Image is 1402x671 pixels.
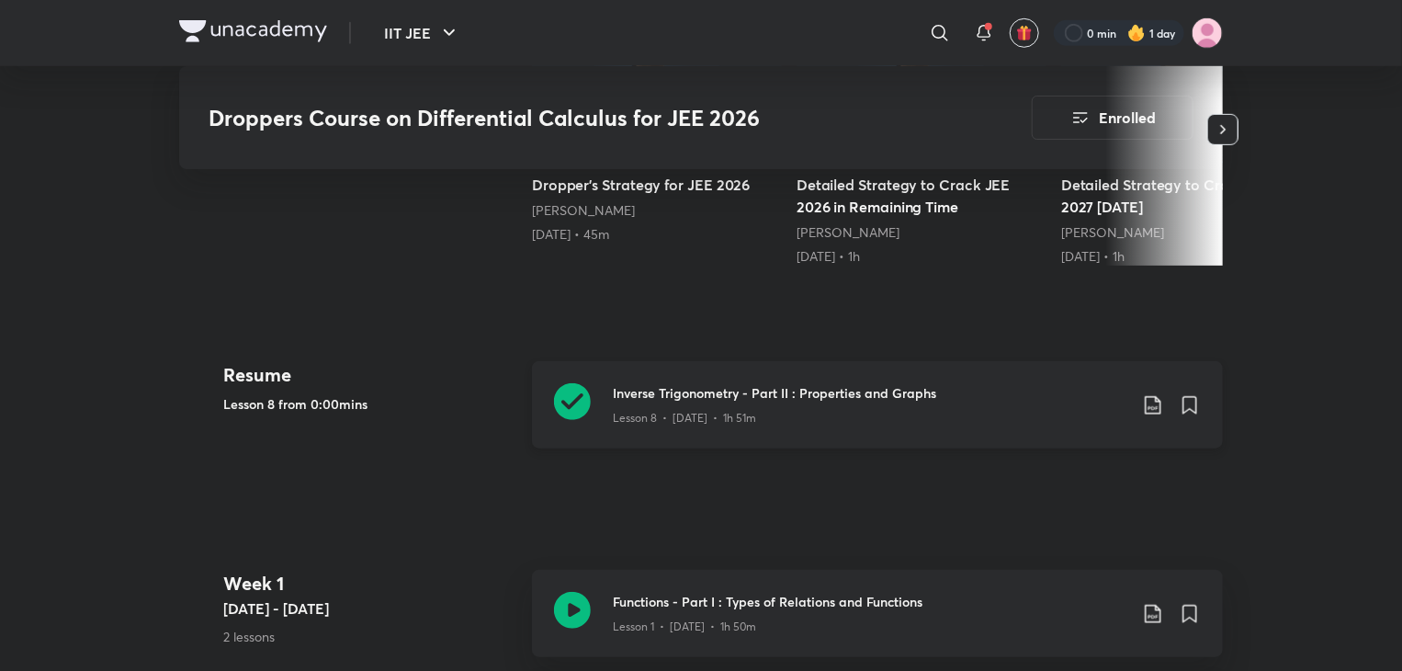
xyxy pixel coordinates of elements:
p: Lesson 1 • [DATE] • 1h 50m [613,619,756,635]
div: Vineet Loomba [532,201,782,220]
div: Vineet Loomba [1061,223,1311,242]
h3: Inverse Trigonometry - Part II : Properties and Graphs [613,383,1127,403]
h5: [DATE] - [DATE] [223,597,517,620]
h4: Resume [223,361,517,389]
h4: Week 1 [223,570,517,597]
button: IIT JEE [373,15,471,51]
h3: Functions - Part I : Types of Relations and Functions [613,592,1127,611]
p: 2 lessons [223,627,517,646]
h5: Dropper's Strategy for JEE 2026 [532,174,782,196]
a: Inverse Trigonometry - Part II : Properties and GraphsLesson 8 • [DATE] • 1h 51m [532,361,1223,471]
img: Adah Patil Patil [1192,17,1223,49]
div: Vineet Loomba [797,223,1046,242]
p: Lesson 8 • [DATE] • 1h 51m [613,410,756,426]
a: [PERSON_NAME] [797,223,899,241]
div: 22nd Mar • 45m [532,225,782,244]
div: 15th Jun • 1h [1061,247,1311,266]
div: 12th Jun • 1h [797,247,1046,266]
button: Enrolled [1032,96,1193,140]
img: avatar [1016,25,1033,41]
a: Company Logo [179,20,327,47]
h5: Detailed Strategy to Crack JEE 2027 [DATE] [1061,174,1311,218]
button: avatar [1010,18,1039,48]
h5: Detailed Strategy to Crack JEE 2026 in Remaining Time [797,174,1046,218]
h3: Droppers Course on Differential Calculus for JEE 2026 [209,105,928,131]
a: [PERSON_NAME] [532,201,635,219]
a: [PERSON_NAME] [1061,223,1164,241]
img: streak [1127,24,1146,42]
img: Company Logo [179,20,327,42]
h5: Lesson 8 from 0:00mins [223,394,517,414]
